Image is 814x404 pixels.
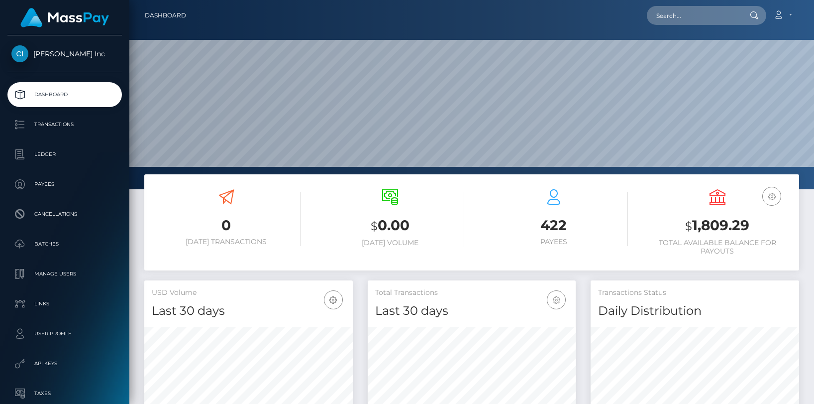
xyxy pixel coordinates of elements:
[11,207,118,222] p: Cancellations
[11,356,118,371] p: API Keys
[11,296,118,311] p: Links
[20,8,109,27] img: MassPay Logo
[7,202,122,227] a: Cancellations
[479,216,628,235] h3: 422
[371,219,378,233] small: $
[685,219,692,233] small: $
[598,288,792,298] h5: Transactions Status
[7,172,122,197] a: Payees
[11,45,28,62] img: Cindy Gallop Inc
[152,302,345,320] h4: Last 30 days
[11,326,118,341] p: User Profile
[145,5,186,26] a: Dashboard
[11,87,118,102] p: Dashboard
[152,288,345,298] h5: USD Volume
[315,239,464,247] h6: [DATE] Volume
[11,177,118,192] p: Payees
[11,237,118,252] p: Batches
[7,49,122,58] span: [PERSON_NAME] Inc
[315,216,464,236] h3: 0.00
[152,216,301,235] h3: 0
[375,288,569,298] h5: Total Transactions
[598,302,792,320] h4: Daily Distribution
[479,238,628,246] h6: Payees
[643,239,792,256] h6: Total Available Balance for Payouts
[7,291,122,316] a: Links
[643,216,792,236] h3: 1,809.29
[7,351,122,376] a: API Keys
[375,302,569,320] h4: Last 30 days
[7,82,122,107] a: Dashboard
[152,238,301,246] h6: [DATE] Transactions
[7,142,122,167] a: Ledger
[11,117,118,132] p: Transactions
[7,321,122,346] a: User Profile
[7,112,122,137] a: Transactions
[11,267,118,281] p: Manage Users
[647,6,740,25] input: Search...
[11,386,118,401] p: Taxes
[7,232,122,257] a: Batches
[11,147,118,162] p: Ledger
[7,262,122,286] a: Manage Users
